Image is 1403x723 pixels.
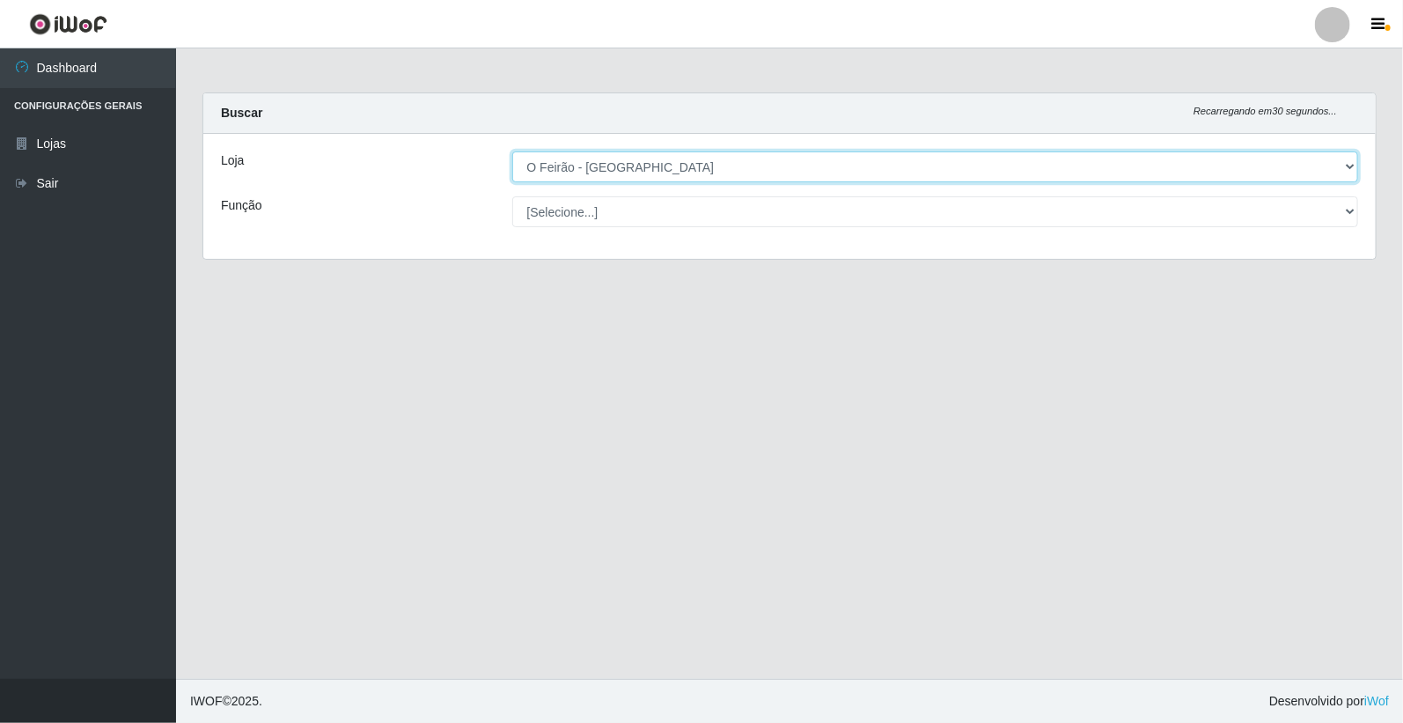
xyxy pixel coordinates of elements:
[29,13,107,35] img: CoreUI Logo
[190,692,262,711] span: © 2025 .
[1194,106,1337,116] i: Recarregando em 30 segundos...
[1364,694,1389,708] a: iWof
[221,196,262,215] label: Função
[221,151,244,170] label: Loja
[221,106,262,120] strong: Buscar
[1269,692,1389,711] span: Desenvolvido por
[190,694,223,708] span: IWOF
